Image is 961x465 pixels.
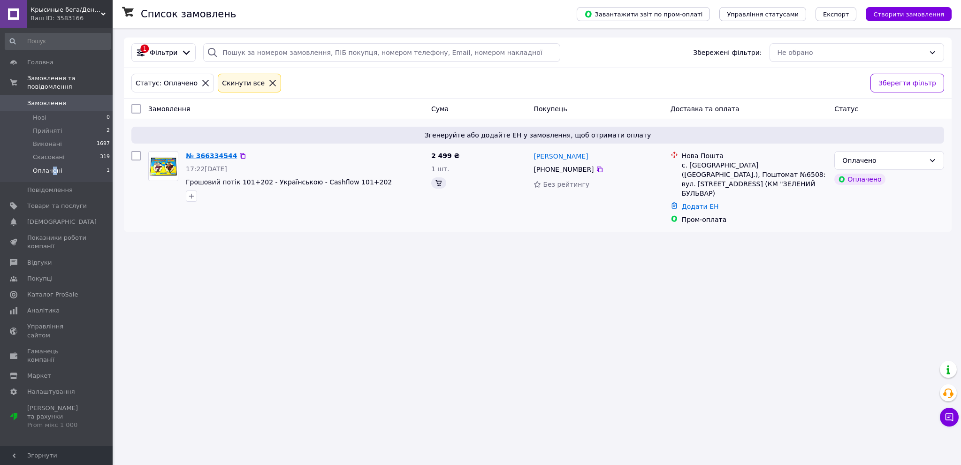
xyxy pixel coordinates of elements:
[141,8,236,20] h1: Список замовлень
[33,140,62,148] span: Виконані
[27,186,73,194] span: Повідомлення
[27,290,78,299] span: Каталог ProSale
[534,152,588,161] a: [PERSON_NAME]
[27,347,87,364] span: Гаманець компанії
[148,105,190,113] span: Замовлення
[878,78,936,88] span: Зберегти фільтр
[27,234,87,251] span: Показники роботи компанії
[27,421,87,429] div: Prom мікс 1 000
[27,259,52,267] span: Відгуки
[866,7,952,21] button: Створити замовлення
[33,114,46,122] span: Нові
[27,388,75,396] span: Налаштування
[31,14,113,23] div: Ваш ID: 3583166
[823,11,849,18] span: Експорт
[842,155,925,166] div: Оплачено
[778,47,925,58] div: Не обрано
[682,203,719,210] a: Додати ЕН
[816,7,857,21] button: Експорт
[33,127,62,135] span: Прийняті
[940,408,959,427] button: Чат з покупцем
[682,151,827,160] div: Нова Пошта
[27,58,53,67] span: Головна
[532,163,595,176] div: [PHONE_NUMBER]
[682,160,827,198] div: с. [GEOGRAPHIC_DATA] ([GEOGRAPHIC_DATA].), Поштомат №6508: вул. [STREET_ADDRESS] (КМ "ЗЕЛЕНИЙ БУЛ...
[584,10,702,18] span: Завантажити звіт по пром-оплаті
[107,167,110,175] span: 1
[577,7,710,21] button: Завантажити звіт по пром-оплаті
[431,165,450,173] span: 1 шт.
[719,7,806,21] button: Управління статусами
[186,165,227,173] span: 17:22[DATE]
[27,274,53,283] span: Покупці
[186,178,392,186] a: Грошовий потік 101+202 - Українською - Cashflow 101+202
[870,74,944,92] button: Зберегти фільтр
[834,105,858,113] span: Статус
[97,140,110,148] span: 1697
[534,105,567,113] span: Покупець
[27,404,87,430] span: [PERSON_NAME] та рахунки
[543,181,589,188] span: Без рейтингу
[135,130,940,140] span: Згенеруйте або додайте ЕН у замовлення, щоб отримати оплату
[27,202,87,210] span: Товари та послуги
[27,99,66,107] span: Замовлення
[31,6,101,14] span: Крысиные бега/Денежный поток
[186,152,237,160] a: № 366334544
[148,151,178,181] a: Фото товару
[150,48,177,57] span: Фільтри
[27,218,97,226] span: [DEMOGRAPHIC_DATA]
[33,167,62,175] span: Оплачені
[27,322,87,339] span: Управління сайтом
[431,152,460,160] span: 2 499 ₴
[5,33,111,50] input: Пошук
[873,11,944,18] span: Створити замовлення
[134,78,199,88] div: Статус: Оплачено
[671,105,740,113] span: Доставка та оплата
[149,156,178,176] img: Фото товару
[682,215,827,224] div: Пром-оплата
[693,48,762,57] span: Збережені фільтри:
[431,105,449,113] span: Cума
[203,43,560,62] input: Пошук за номером замовлення, ПІБ покупця, номером телефону, Email, номером накладної
[107,127,110,135] span: 2
[27,74,113,91] span: Замовлення та повідомлення
[727,11,799,18] span: Управління статусами
[220,78,267,88] div: Cкинути все
[33,153,65,161] span: Скасовані
[100,153,110,161] span: 319
[834,174,885,185] div: Оплачено
[27,306,60,315] span: Аналітика
[27,372,51,380] span: Маркет
[856,10,952,17] a: Створити замовлення
[107,114,110,122] span: 0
